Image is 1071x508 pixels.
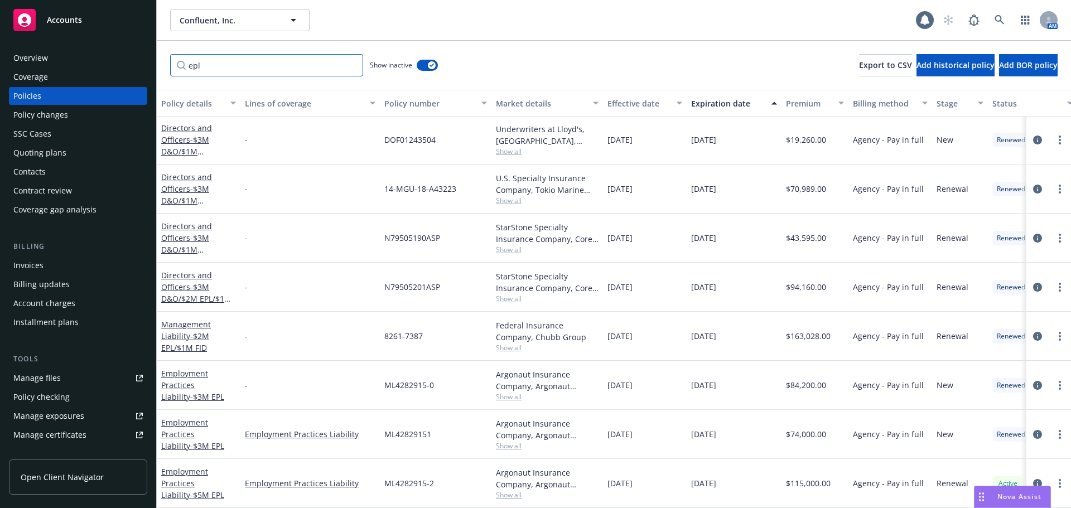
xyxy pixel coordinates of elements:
span: Agency - Pay in full [853,477,924,489]
span: [DATE] [607,379,633,391]
div: Account charges [13,294,75,312]
div: Contacts [13,163,46,181]
span: Agency - Pay in full [853,183,924,195]
span: 8261-7387 [384,330,423,342]
span: $163,028.00 [786,330,831,342]
a: Policy checking [9,388,147,406]
span: Show all [496,343,599,352]
span: Renewed [997,184,1025,194]
span: New [937,134,953,146]
a: circleInformation [1031,379,1044,392]
span: Renewed [997,282,1025,292]
a: Manage exposures [9,407,147,425]
span: - $3M D&O/$2M EPL/$1M FID [161,282,231,316]
span: Active [997,478,1019,488]
a: Contract review [9,182,147,200]
a: circleInformation [1031,428,1044,441]
a: Policies [9,87,147,105]
button: Expiration date [687,90,781,117]
div: Manage certificates [13,426,86,444]
div: Manage exposures [13,407,84,425]
a: Coverage gap analysis [9,201,147,219]
a: Manage files [9,369,147,387]
a: Report a Bug [963,9,985,31]
span: [DATE] [691,281,716,293]
span: Agency - Pay in full [853,379,924,391]
a: Coverage [9,68,147,86]
a: Directors and Officers [161,221,212,267]
div: StarStone Specialty Insurance Company, Core Specialty, CRC Group [496,221,599,245]
span: Renewal [937,330,968,342]
button: Market details [491,90,603,117]
span: ML4282915-2 [384,477,434,489]
span: [DATE] [691,134,716,146]
span: [DATE] [691,330,716,342]
a: circleInformation [1031,330,1044,343]
div: Premium [786,98,832,109]
span: Add historical policy [916,60,995,70]
span: [DATE] [691,379,716,391]
a: Start snowing [937,9,959,31]
span: 14-MGU-18-A43223 [384,183,456,195]
div: Policy number [384,98,475,109]
div: StarStone Specialty Insurance Company, Core Specialty, CRC Group [496,270,599,294]
a: more [1053,231,1067,245]
a: Manage claims [9,445,147,463]
input: Filter by keyword... [170,54,363,76]
a: Billing updates [9,275,147,293]
span: $70,989.00 [786,183,826,195]
span: Open Client Navigator [21,471,104,483]
span: N79505190ASP [384,232,440,244]
button: Premium [781,90,848,117]
div: Stage [937,98,971,109]
span: - $5M EPL [190,490,224,500]
button: Billing method [848,90,932,117]
span: Agency - Pay in full [853,232,924,244]
button: Policy details [157,90,240,117]
span: [DATE] [607,134,633,146]
button: Policy number [380,90,491,117]
button: Nova Assist [974,486,1051,508]
span: Renewal [937,477,968,489]
span: - [245,281,248,293]
a: circleInformation [1031,231,1044,245]
div: Overview [13,49,48,67]
div: U.S. Specialty Insurance Company, Tokio Marine HCC, CRC Group [496,172,599,196]
span: Agency - Pay in full [853,428,924,440]
span: [DATE] [607,330,633,342]
span: Renewed [997,233,1025,243]
a: more [1053,182,1067,196]
span: [DATE] [607,428,633,440]
a: Directors and Officers [161,270,231,316]
span: $84,200.00 [786,379,826,391]
a: Employment Practices Liability [245,477,375,489]
span: Confluent, Inc. [180,14,276,26]
span: Renewed [997,135,1025,145]
div: Argonaut Insurance Company, Argonaut Insurance Company (Argo) [496,467,599,490]
span: $94,160.00 [786,281,826,293]
span: - $3M D&O/$1M EPL/Fiduciary [161,233,211,267]
a: Employment Practices Liability [161,417,224,451]
div: SSC Cases [13,125,51,143]
button: Stage [932,90,988,117]
span: Renewal [937,232,968,244]
span: Export to CSV [859,60,912,70]
div: Market details [496,98,586,109]
div: Contract review [13,182,72,200]
a: circleInformation [1031,182,1044,196]
a: Invoices [9,257,147,274]
span: ML42829151 [384,428,431,440]
a: Accounts [9,4,147,36]
span: Nova Assist [997,492,1041,501]
span: Add BOR policy [999,60,1058,70]
span: [DATE] [691,183,716,195]
a: Search [988,9,1011,31]
span: - $3M EPL [190,441,224,451]
a: Directors and Officers [161,123,212,168]
a: Policy changes [9,106,147,124]
a: more [1053,428,1067,441]
a: more [1053,330,1067,343]
button: Confluent, Inc. [170,9,310,31]
button: Add historical policy [916,54,995,76]
span: Agency - Pay in full [853,330,924,342]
